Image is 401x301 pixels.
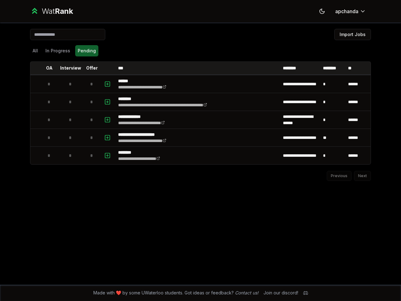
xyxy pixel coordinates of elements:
[235,290,258,295] a: Contact us!
[86,65,98,71] p: Offer
[75,45,98,56] button: Pending
[263,290,298,296] div: Join our discord!
[55,7,73,16] span: Rank
[334,29,371,40] button: Import Jobs
[335,8,358,15] span: apchanda
[330,6,371,17] button: apchanda
[43,45,73,56] button: In Progress
[30,6,73,16] a: WatRank
[46,65,53,71] p: OA
[93,290,258,296] span: Made with ❤️ by some UWaterloo students. Got ideas or feedback?
[60,65,81,71] p: Interview
[30,45,40,56] button: All
[42,6,73,16] div: Wat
